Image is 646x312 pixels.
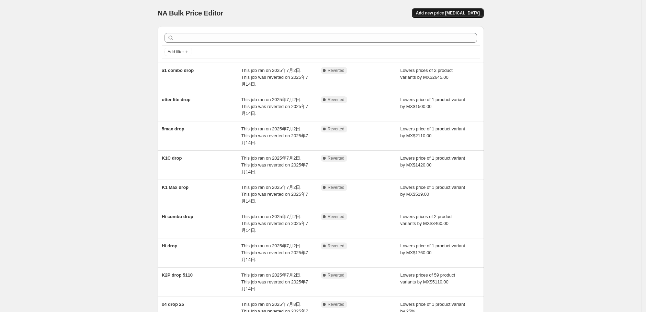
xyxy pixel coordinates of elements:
span: otter lite drop [162,97,191,102]
span: Lowers price of 1 product variant by MX$1420.00 [400,155,465,168]
span: Reverted [328,302,344,307]
span: Reverted [328,97,344,103]
span: This job ran on 2025年7月2日. This job was reverted on 2025年7月14日. [241,68,308,87]
span: Reverted [328,243,344,249]
span: This job ran on 2025年7月2日. This job was reverted on 2025年7月14日. [241,126,308,145]
span: x4 drop 25 [162,302,184,307]
span: Lowers prices of 2 product variants by MX$3460.00 [400,214,453,226]
span: Lowers prices of 59 product variants by MX$5110.00 [400,272,455,284]
span: This job ran on 2025年7月2日. This job was reverted on 2025年7月14日. [241,243,308,262]
span: This job ran on 2025年7月2日. This job was reverted on 2025年7月14日. [241,214,308,233]
span: Lowers price of 1 product variant by MX$1500.00 [400,97,465,109]
span: a1 combo drop [162,68,194,73]
span: Reverted [328,185,344,190]
button: Add filter [165,48,192,56]
span: Reverted [328,214,344,219]
span: Reverted [328,155,344,161]
span: Lowers prices of 2 product variants by MX$2645.00 [400,68,453,80]
span: This job ran on 2025年7月2日. This job was reverted on 2025年7月14日. [241,272,308,291]
span: Reverted [328,272,344,278]
span: This job ran on 2025年7月2日. This job was reverted on 2025年7月14日. [241,155,308,174]
span: K2P drop 5110 [162,272,193,278]
span: Add new price [MEDICAL_DATA] [416,10,480,16]
span: NA Bulk Price Editor [158,9,223,17]
span: Hi combo drop [162,214,193,219]
span: Reverted [328,126,344,132]
span: Add filter [168,49,184,55]
span: This job ran on 2025年7月2日. This job was reverted on 2025年7月14日. [241,97,308,116]
span: Reverted [328,68,344,73]
span: Hi drop [162,243,178,248]
span: K1 Max drop [162,185,189,190]
span: This job ran on 2025年7月2日. This job was reverted on 2025年7月14日. [241,185,308,204]
button: Add new price [MEDICAL_DATA] [412,8,484,18]
span: Lowers price of 1 product variant by MX$2110.00 [400,126,465,138]
span: 5max drop [162,126,184,131]
span: Lowers price of 1 product variant by MX$519.00 [400,185,465,197]
span: Lowers price of 1 product variant by MX$1760.00 [400,243,465,255]
span: K1C drop [162,155,182,161]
